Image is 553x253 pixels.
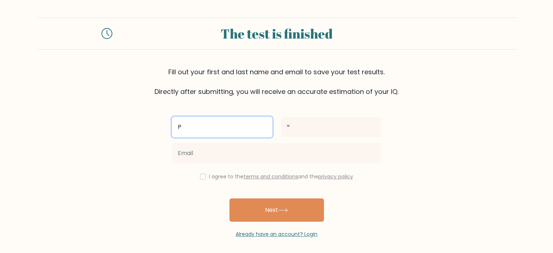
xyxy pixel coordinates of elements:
input: Last name [281,117,381,137]
input: First name [172,117,272,137]
a: terms and conditions [244,173,298,180]
button: Next [229,198,324,222]
div: Fill out your first and last name and email to save your test results. Directly after submitting,... [37,67,517,96]
a: privacy policy [318,173,353,180]
input: Email [172,143,381,163]
a: Already have an account? Login [236,230,317,238]
label: I agree to the and the [209,173,353,180]
div: The test is finished [121,24,432,43]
